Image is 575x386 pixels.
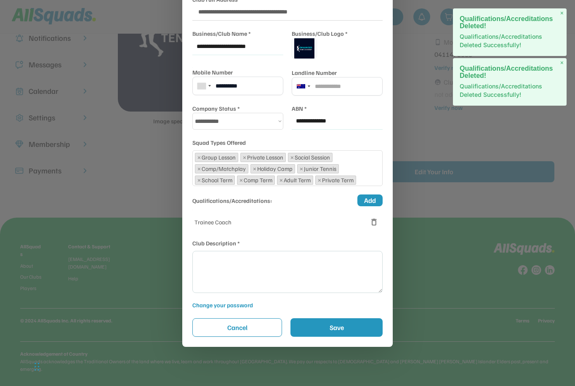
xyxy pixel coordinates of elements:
[195,176,235,185] li: School Term
[560,10,564,17] span: ×
[192,301,383,310] div: Change your password
[280,177,283,183] span: ×
[197,166,201,172] span: ×
[253,166,256,172] span: ×
[460,32,560,49] p: Qualifications/Accreditations Deleted Successfully!
[192,239,240,248] div: Club Description *
[237,176,275,185] li: Comp Term
[240,177,243,183] span: ×
[250,164,295,173] li: Holiday Camp
[240,153,286,162] li: Private Lesson
[192,218,234,226] div: Trainee Coach
[243,154,246,160] span: ×
[292,104,307,113] div: ABN *
[460,65,560,79] h2: Qualifications/Accreditations Deleted!
[194,81,213,91] div: Telephone country code
[192,138,246,147] div: Squad Types Offered
[560,59,564,67] span: ×
[192,68,233,77] div: Mobile Number
[300,166,303,172] span: ×
[460,15,560,29] h2: Qualifications/Accreditations Deleted!
[290,318,383,337] button: Save
[288,153,333,162] li: Social Session
[292,29,348,38] div: Business/Club Logo *
[197,177,201,183] span: ×
[192,318,282,337] button: Cancel
[197,154,201,160] span: ×
[357,194,383,206] button: Add
[293,81,313,91] div: Telephone country code
[292,68,337,77] div: Landline Number
[192,104,240,113] div: Company Status *
[290,154,294,160] span: ×
[195,164,248,173] li: Comp/Matchplay
[460,82,560,99] p: Qualifications/Accreditations Deleted Successfully!
[277,176,313,185] li: Adult Term
[192,196,272,205] div: Qualifications/Accreditations:
[192,29,251,38] div: Business/Club Name *
[297,164,339,173] li: Junior Tennis
[318,177,321,183] span: ×
[195,153,238,162] li: Group Lesson
[315,176,356,185] li: Private Term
